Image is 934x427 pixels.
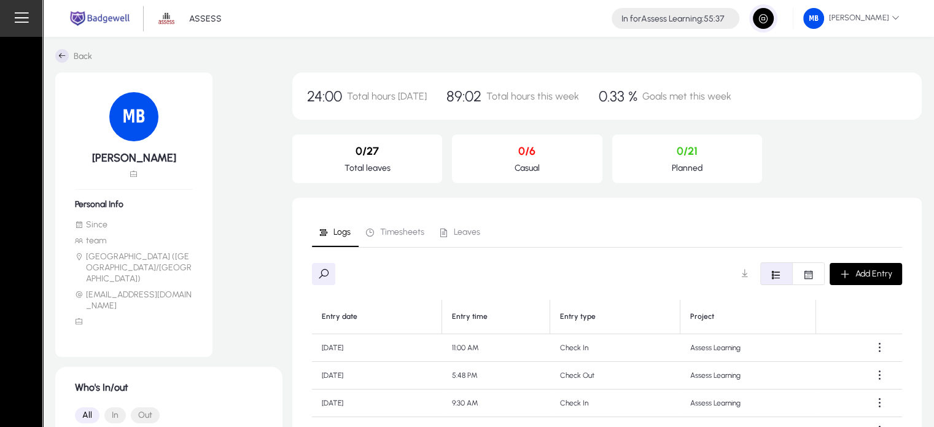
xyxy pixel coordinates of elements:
[599,87,637,105] span: 0.33 %
[131,407,160,423] button: Out
[307,87,342,105] span: 24:00
[622,144,752,158] p: 0/21
[189,14,222,24] p: ASSESS
[432,217,488,247] a: Leaves
[680,334,816,362] td: Assess Learning
[642,90,731,102] span: Goals met this week
[75,251,193,284] li: [GEOGRAPHIC_DATA] ([GEOGRAPHIC_DATA]/[GEOGRAPHIC_DATA])
[454,228,480,237] span: Leaves
[680,390,816,417] td: Assess Learning
[312,334,442,362] td: [DATE]
[75,289,193,311] li: [EMAIL_ADDRESS][DOMAIN_NAME]
[462,163,592,173] p: Casual
[690,312,806,321] div: Project
[75,199,193,210] h6: Personal Info
[462,144,592,158] p: 0/6
[446,87,481,105] span: 89:02
[333,228,351,237] span: Logs
[347,90,427,102] span: Total hours [DATE]
[622,163,752,173] p: Planned
[793,7,909,29] button: [PERSON_NAME]
[302,144,432,158] p: 0/27
[302,163,432,173] p: Total leaves
[55,49,92,63] a: Back
[550,390,680,417] td: Check In
[550,334,680,362] td: Check In
[75,382,263,393] h1: Who's In/out
[380,228,424,237] span: Timesheets
[109,92,158,141] img: 75.png
[803,8,824,29] img: 75.png
[680,362,816,390] td: Assess Learning
[702,14,704,24] span: :
[75,235,193,246] li: team
[704,14,725,24] span: 55:37
[442,362,551,390] td: 5:48 PM
[830,263,902,285] button: Add Entry
[621,14,725,24] h4: Assess Learning
[359,217,432,247] a: Timesheets
[322,312,357,321] div: Entry date
[75,407,99,423] button: All
[760,262,825,285] mat-button-toggle-group: Font Style
[75,219,193,230] li: Since
[312,390,442,417] td: [DATE]
[155,7,178,30] img: 1.png
[104,407,126,423] button: In
[621,14,641,24] span: In for
[560,312,596,321] div: Entry type
[855,268,892,279] span: Add Entry
[486,90,579,102] span: Total hours this week
[803,8,900,29] span: [PERSON_NAME]
[68,10,132,27] img: main.png
[322,312,432,321] div: Entry date
[312,217,359,247] a: Logs
[560,312,670,321] div: Entry type
[312,362,442,390] td: [DATE]
[690,312,714,321] div: Project
[75,151,193,165] h5: [PERSON_NAME]
[442,390,551,417] td: 9:30 AM
[442,334,551,362] td: 11:00 AM
[442,300,551,334] th: Entry time
[550,362,680,390] td: Check Out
